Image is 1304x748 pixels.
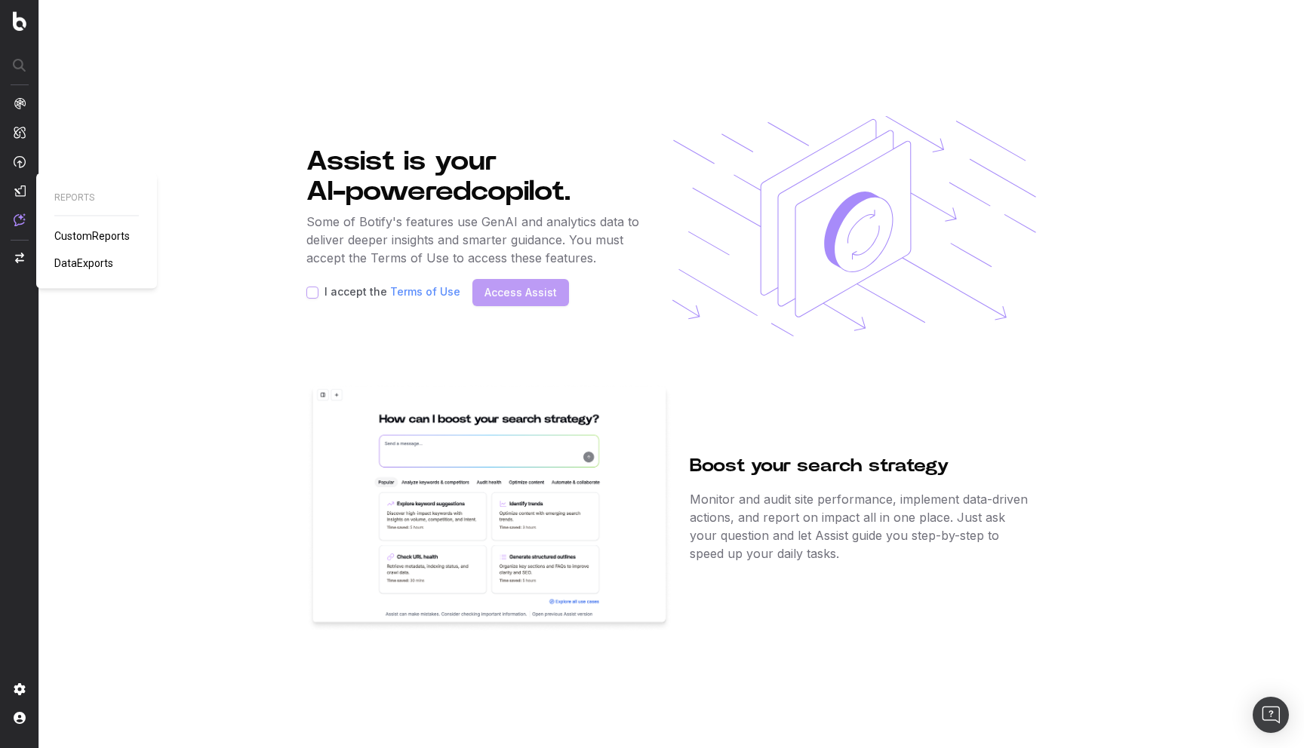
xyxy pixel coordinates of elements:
[306,213,644,267] p: Some of Botify's features use GenAI and analytics data to deliver deeper insights and smarter gui...
[690,454,1028,478] h2: Boost your search strategy
[690,490,1028,563] p: Monitor and audit site performance, implement data-driven actions, and report on impact all in on...
[306,385,672,632] img: New Conversation Home Page Screenshot
[54,192,139,204] span: REPORTS
[324,287,460,299] label: I accept the
[54,256,119,271] a: DataExports
[14,213,26,226] img: Assist
[13,11,26,31] img: Botify logo
[54,228,136,244] a: CustomReports
[1253,697,1289,733] div: Open Intercom Messenger
[14,712,26,724] img: My account
[14,185,26,197] img: Studio
[14,126,26,139] img: Intelligence
[14,683,26,695] img: Setting
[15,253,24,263] img: Switch project
[306,146,644,207] h1: Assist is your copilot.
[54,230,130,242] span: CustomReports
[306,178,471,205] span: AI-powered
[14,155,26,168] img: Activation
[54,257,113,269] span: DataExports
[390,285,460,298] a: Terms of Use
[672,116,1037,336] img: AI Empty State
[14,97,26,109] img: Analytics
